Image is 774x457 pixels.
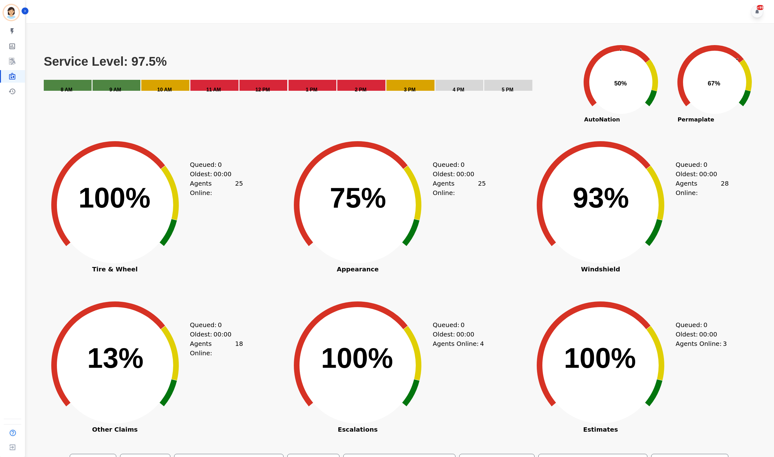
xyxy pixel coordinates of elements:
[614,80,627,87] text: 50%
[4,5,19,20] img: Bordered avatar
[453,87,464,92] text: 4 PM
[87,342,143,374] text: 13%
[433,339,486,348] div: Agents Online:
[668,115,724,124] span: Permaplate
[279,426,436,433] span: Escalations
[708,80,720,87] text: 67%
[573,182,629,213] text: 93%
[78,182,150,213] text: 100%
[433,169,480,179] div: Oldest:
[699,330,717,339] span: 00:00
[757,5,764,10] div: +99
[574,115,630,124] span: AutoNation
[190,160,237,169] div: Queued:
[460,320,465,330] span: 0
[433,160,480,169] div: Queued:
[433,320,480,330] div: Queued:
[190,320,237,330] div: Queued:
[190,169,237,179] div: Oldest:
[723,339,727,348] span: 3
[433,179,486,198] div: Agents Online:
[460,160,465,169] span: 0
[235,179,243,198] span: 25
[502,87,513,92] text: 5 PM
[190,330,237,339] div: Oldest:
[721,179,729,198] span: 28
[456,169,475,179] span: 00:00
[699,169,717,179] span: 00:00
[676,160,722,169] div: Queued:
[218,320,222,330] span: 0
[43,54,573,101] svg: Service Level: 97.5%
[676,169,722,179] div: Oldest:
[190,179,243,198] div: Agents Online:
[321,342,393,374] text: 100%
[478,179,486,198] span: 25
[206,87,221,92] text: 11 AM
[44,54,167,68] text: Service Level: 97.5%
[255,87,270,92] text: 12 PM
[214,330,232,339] span: 00:00
[433,330,480,339] div: Oldest:
[404,87,415,92] text: 3 PM
[218,160,222,169] span: 0
[37,266,193,272] span: Tire & Wheel
[235,339,243,358] span: 18
[61,87,73,92] text: 8 AM
[703,160,707,169] span: 0
[109,87,121,92] text: 9 AM
[190,339,243,358] div: Agents Online:
[355,87,366,92] text: 2 PM
[306,87,317,92] text: 1 PM
[480,339,484,348] span: 4
[456,330,475,339] span: 00:00
[564,342,636,374] text: 100%
[522,266,679,272] span: Windshield
[703,320,707,330] span: 0
[157,87,172,92] text: 10 AM
[279,266,436,272] span: Appearance
[37,426,193,433] span: Other Claims
[522,426,679,433] span: Estimates
[676,320,722,330] div: Queued:
[330,182,386,213] text: 75%
[676,330,722,339] div: Oldest:
[676,179,729,198] div: Agents Online:
[214,169,232,179] span: 00:00
[676,339,729,348] div: Agents Online:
